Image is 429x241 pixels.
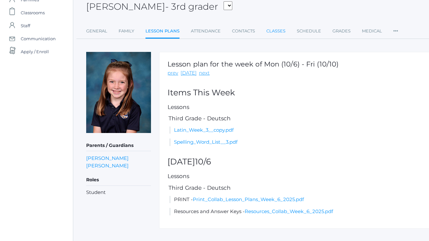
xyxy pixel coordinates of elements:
a: Schedule [297,25,321,38]
a: General [86,25,107,38]
img: Fiona Watters [86,52,151,133]
li: Student [86,189,151,196]
span: 10/6 [195,157,211,166]
a: Attendance [191,25,221,38]
a: next [199,69,210,77]
span: Classrooms [21,6,45,19]
a: Lesson Plans [145,25,180,39]
a: Grades [332,25,351,38]
a: prev [168,69,178,77]
a: Medical [362,25,382,38]
a: [PERSON_NAME] [86,154,129,162]
a: Spelling_Word_List__3.pdf [174,139,238,145]
a: Print_Collab_Lesson_Plans_Week_6_2025.pdf [193,196,304,202]
a: Resources_Collab_Week_6_2025.pdf [245,208,333,214]
a: [DATE] [180,69,197,77]
span: Apply / Enroll [21,45,49,58]
a: [PERSON_NAME] [86,162,129,169]
a: Classes [266,25,285,38]
span: Staff [21,19,30,32]
span: - 3rd grader [165,1,218,12]
a: Latin_Week_3__copy.pdf [174,127,234,133]
a: Contacts [232,25,255,38]
span: Communication [21,32,56,45]
h1: Lesson plan for the week of Mon (10/6) - Fri (10/10) [168,60,339,68]
h5: Roles [86,175,151,186]
h2: [PERSON_NAME] [86,2,232,12]
a: Family [119,25,134,38]
h5: Parents / Guardians [86,140,151,151]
